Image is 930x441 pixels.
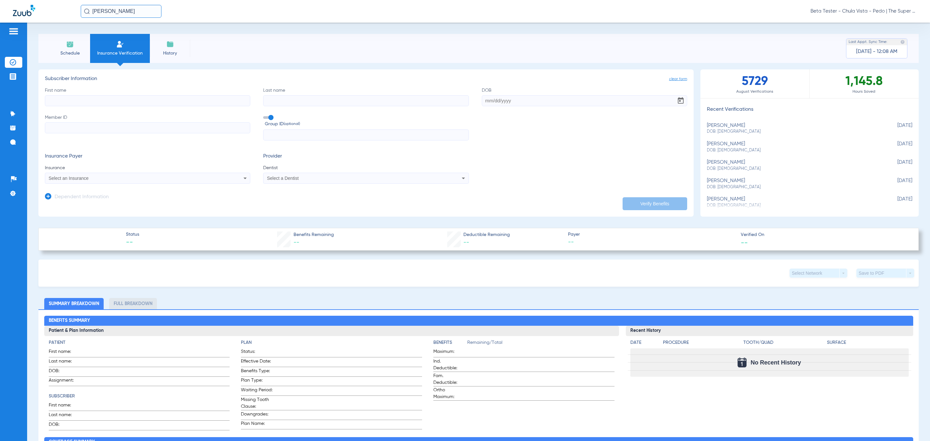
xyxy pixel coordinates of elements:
[463,240,469,245] span: --
[811,8,917,15] span: Beta Tester - Chula Vista - Pedo | The Super Dentists
[743,339,825,348] app-breakdown-title: Tooth/Quad
[44,298,104,309] li: Summary Breakdown
[241,358,273,367] span: Effective Date:
[623,197,687,210] button: Verify Benefits
[49,377,80,386] span: Assignment:
[263,87,469,106] label: Last name
[49,368,80,376] span: DOB:
[433,348,465,357] span: Maximum:
[241,387,273,395] span: Waiting Period:
[433,387,465,400] span: Ortho Maximum:
[13,5,35,16] img: Zuub Logo
[663,339,741,346] h4: Procedure
[84,8,90,14] img: Search Icon
[109,298,157,309] li: Full Breakdown
[856,48,897,55] span: [DATE] - 12:08 AM
[810,88,919,95] span: Hours Saved
[630,339,657,346] h4: Date
[707,196,880,208] div: [PERSON_NAME]
[467,339,615,348] span: Remaining/Total
[849,39,887,45] span: Last Appt. Sync Time:
[433,339,467,348] app-breakdown-title: Benefits
[568,231,735,238] span: Payer
[95,50,145,56] span: Insurance Verification
[880,196,912,208] span: [DATE]
[267,176,299,181] span: Select a Dentist
[49,339,230,346] h4: Patient
[49,402,80,411] span: First name:
[880,123,912,135] span: [DATE]
[45,153,250,160] h3: Insurance Payer
[707,141,880,153] div: [PERSON_NAME]
[663,339,741,348] app-breakdown-title: Procedure
[827,339,908,348] app-breakdown-title: Surface
[707,129,880,135] span: DOB: [DEMOGRAPHIC_DATA]
[707,148,880,153] span: DOB: [DEMOGRAPHIC_DATA]
[49,348,80,357] span: First name:
[241,348,273,357] span: Status:
[433,373,465,386] span: Fam. Deductible:
[126,231,139,238] span: Status
[700,69,810,98] div: 5729
[241,368,273,376] span: Benefits Type:
[49,358,80,367] span: Last name:
[738,358,747,367] img: Calendar
[482,87,687,106] label: DOB
[49,412,80,420] span: Last name:
[827,339,908,346] h4: Surface
[49,393,230,400] h4: Subscriber
[55,194,109,200] h3: Dependent Information
[707,123,880,135] div: [PERSON_NAME]
[263,95,469,106] input: Last name
[241,411,273,420] span: Downgrades:
[568,238,735,246] span: --
[707,166,880,172] span: DOB: [DEMOGRAPHIC_DATA]
[750,359,801,366] span: No Recent History
[116,40,124,48] img: Manual Insurance Verification
[707,184,880,190] span: DOB: [DEMOGRAPHIC_DATA]
[66,40,74,48] img: Schedule
[126,238,139,247] span: --
[433,358,465,372] span: Ind. Deductible:
[880,141,912,153] span: [DATE]
[49,421,80,430] span: DOB:
[741,239,748,246] span: --
[707,178,880,190] div: [PERSON_NAME]
[674,94,687,107] button: Open calendar
[700,88,809,95] span: August Verifications
[45,76,687,82] h3: Subscriber Information
[810,69,919,98] div: 1,145.8
[8,27,19,35] img: hamburger-icon
[81,5,161,18] input: Search for patients
[626,326,913,336] h3: Recent History
[55,50,85,56] span: Schedule
[433,339,467,346] h4: Benefits
[45,87,250,106] label: First name
[482,95,687,106] input: DOBOpen calendar
[44,326,619,336] h3: Patient & Plan Information
[707,159,880,171] div: [PERSON_NAME]
[241,420,273,429] span: Plan Name:
[45,165,250,171] span: Insurance
[741,231,908,238] span: Verified On
[265,121,469,128] span: Group ID
[880,159,912,171] span: [DATE]
[898,410,930,441] div: Chat Widget
[284,121,300,128] small: (optional)
[241,339,422,346] h4: Plan
[630,339,657,348] app-breakdown-title: Date
[294,240,299,245] span: --
[880,178,912,190] span: [DATE]
[44,316,913,326] h2: Benefits Summary
[241,396,273,410] span: Missing Tooth Clause:
[45,114,250,141] label: Member ID
[463,231,510,238] span: Deductible Remaining
[155,50,185,56] span: History
[263,153,469,160] h3: Provider
[241,377,273,386] span: Plan Type:
[900,40,905,44] img: last sync help info
[45,122,250,133] input: Member ID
